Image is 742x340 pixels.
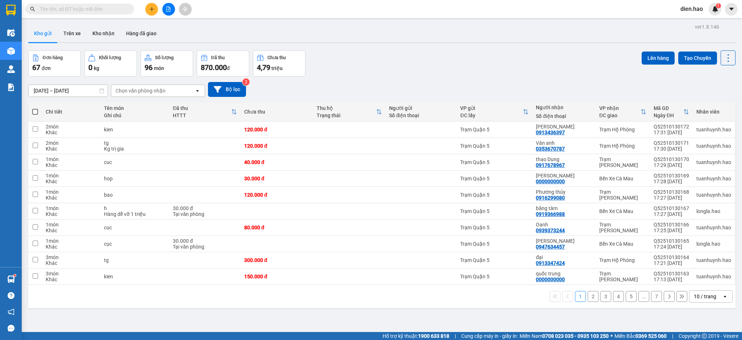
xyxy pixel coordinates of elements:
[145,3,158,16] button: plus
[536,228,565,233] div: 0939373244
[242,78,250,86] sup: 2
[599,271,646,282] div: Trạm [PERSON_NAME]
[460,176,529,181] div: Trạm Quận 5
[536,173,592,179] div: kim
[211,55,225,60] div: Đã thu
[536,254,592,260] div: đại
[455,332,456,340] span: |
[104,192,166,198] div: bao
[696,241,731,247] div: longla.hao
[654,222,689,228] div: Q52510130166
[696,208,731,214] div: longla.hao
[46,271,96,276] div: 3 món
[654,254,689,260] div: Q52510130164
[600,291,611,302] button: 3
[317,105,376,111] div: Thu hộ
[104,274,166,279] div: kien
[46,211,96,217] div: Khác
[626,291,637,302] button: 5
[46,130,96,135] div: Khác
[654,189,689,195] div: Q52510130168
[104,176,166,181] div: hop
[104,127,166,132] div: kien
[244,274,309,279] div: 150.000 đ
[696,192,731,198] div: tuanhuynh.hao
[696,109,731,115] div: Nhân viên
[383,332,449,340] span: Hỗ trợ kỹ thuật:
[654,179,689,184] div: 17:28 [DATE]
[712,6,718,12] img: icon-new-feature
[104,159,166,165] div: cuc
[536,156,592,162] div: thao Dung
[94,65,99,71] span: kg
[696,257,731,263] div: tuanhuynh.hao
[696,143,731,149] div: tuanhuynh.hao
[599,127,646,132] div: Trạm Hộ Phòng
[155,55,174,60] div: Số lượng
[7,29,15,37] img: warehouse-icon
[654,173,689,179] div: Q52510130169
[173,112,231,118] div: HTTT
[654,195,689,201] div: 17:27 [DATE]
[7,275,15,283] img: warehouse-icon
[46,254,96,260] div: 3 món
[722,294,728,299] svg: open
[599,241,646,247] div: Bến Xe Cà Mau
[654,162,689,168] div: 17:29 [DATE]
[208,82,246,97] button: Bộ lọc
[30,7,35,12] span: search
[162,3,175,16] button: file-add
[46,222,96,228] div: 1 món
[317,112,376,118] div: Trạng thái
[654,130,689,135] div: 17:31 [DATE]
[43,55,63,60] div: Đơn hàng
[599,222,646,233] div: Trạm [PERSON_NAME]
[696,159,731,165] div: tuanhuynh.hao
[271,65,283,71] span: triệu
[104,241,166,247] div: cục
[460,274,529,279] div: Trạm Quận 5
[46,195,96,201] div: Khác
[418,333,449,339] strong: 1900 633 818
[642,52,675,65] button: Lên hàng
[8,325,14,332] span: message
[46,238,96,244] div: 1 món
[40,5,125,13] input: Tìm tên, số ĐT hoặc mã đơn
[460,257,529,263] div: Trạm Quận 5
[613,291,624,302] button: 4
[46,156,96,162] div: 1 món
[244,192,309,198] div: 120.000 đ
[7,83,15,91] img: solution-icon
[244,109,309,115] div: Chưa thu
[460,192,529,198] div: Trạm Quận 5
[599,208,646,214] div: Bến Xe Cà Mau
[696,274,731,279] div: tuanhuynh.hao
[599,156,646,168] div: Trạm [PERSON_NAME]
[702,333,707,339] span: copyright
[536,276,565,282] div: 0000000000
[536,271,592,276] div: quốc trung
[46,109,96,115] div: Chi tiết
[599,176,646,181] div: Bến Xe Cà Mau
[88,63,92,72] span: 0
[520,332,609,340] span: Miền Nam
[173,211,237,217] div: Tại văn phòng
[104,225,166,230] div: cuc
[183,7,188,12] span: aim
[654,124,689,130] div: Q52510130172
[460,112,523,118] div: ĐC lấy
[46,173,96,179] div: 1 món
[104,205,166,211] div: h
[227,65,230,71] span: đ
[244,257,309,263] div: 300.000 đ
[599,105,641,111] div: VP nhận
[28,25,58,42] button: Kho gửi
[145,63,153,72] span: 96
[389,105,453,111] div: Người gửi
[599,112,641,118] div: ĐC giao
[716,3,721,8] sup: 1
[389,112,453,118] div: Số điện thoại
[536,130,565,135] div: 0913436397
[253,50,305,77] button: Chưa thu4,79 triệu
[7,65,15,73] img: warehouse-icon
